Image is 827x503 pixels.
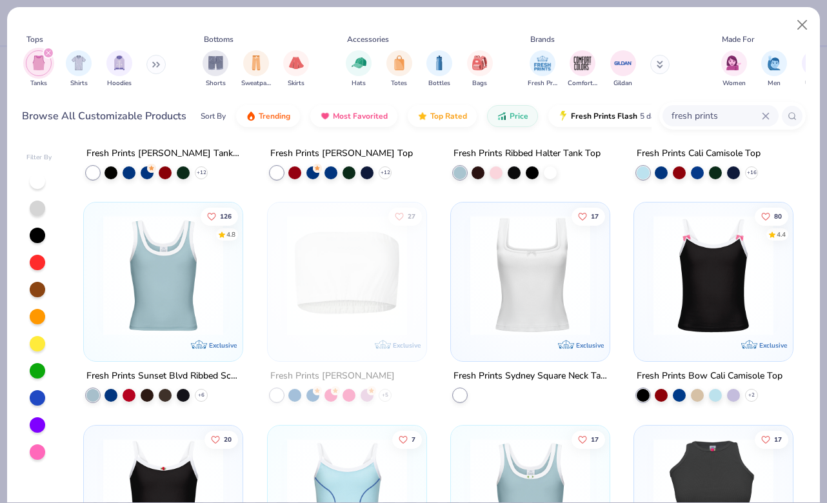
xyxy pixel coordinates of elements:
img: Shorts Image [208,55,223,70]
div: Fresh Prints [PERSON_NAME] [270,368,395,384]
span: Bags [472,79,487,88]
button: Like [392,430,421,448]
img: Shirts Image [72,55,86,70]
span: Most Favorited [333,111,388,121]
span: + 12 [380,169,390,177]
button: Like [388,208,421,226]
span: Hats [352,79,366,88]
span: Fresh Prints Flash [571,111,637,121]
span: 20 [224,436,232,442]
span: Trending [259,111,290,121]
span: 17 [591,436,599,442]
div: filter for Totes [386,50,412,88]
div: filter for Comfort Colors [568,50,597,88]
button: Like [755,208,788,226]
div: Bottoms [204,34,234,45]
button: Fresh Prints Flash5 day delivery [548,105,697,127]
div: Fresh Prints Sydney Square Neck Tank Top with Bow [453,368,607,384]
span: + 6 [198,391,204,399]
button: Top Rated [408,105,477,127]
img: Gildan Image [613,54,633,73]
img: 38347b0a-c013-4da9-8435-963b962c47ba [464,215,597,335]
span: Bottles [428,79,450,88]
span: 7 [411,436,415,442]
button: Like [755,430,788,448]
div: Fresh Prints [PERSON_NAME] Top [270,146,413,162]
img: Hats Image [352,55,366,70]
span: Gildan [613,79,632,88]
button: Like [201,208,238,226]
input: Try "T-Shirt" [670,108,762,123]
div: Accessories [347,34,389,45]
button: filter button [66,50,92,88]
button: Like [572,208,605,226]
button: filter button [106,50,132,88]
span: + 5 [382,391,388,399]
div: Fresh Prints Ribbed Halter Tank Top [453,146,601,162]
button: filter button [283,50,309,88]
button: filter button [426,50,452,88]
div: Browse All Customizable Products [22,108,186,124]
img: flash.gif [558,111,568,121]
div: filter for Tanks [26,50,52,88]
button: filter button [761,50,787,88]
span: Men [768,79,781,88]
span: Women [722,79,746,88]
button: filter button [346,50,372,88]
span: Fresh Prints [528,79,557,88]
button: filter button [467,50,493,88]
button: Most Favorited [310,105,397,127]
span: Unisex [805,79,824,88]
span: 126 [220,213,232,220]
div: Made For [722,34,754,45]
span: Price [510,111,528,121]
span: Tanks [30,79,47,88]
span: Top Rated [430,111,467,121]
span: + 2 [748,391,755,399]
div: filter for Women [721,50,747,88]
button: Close [790,13,815,37]
img: Skirts Image [289,55,304,70]
span: 27 [407,213,415,220]
div: 4.8 [226,230,235,240]
span: 5 day delivery [640,109,688,124]
span: Totes [391,79,407,88]
button: filter button [241,50,271,88]
span: + 12 [197,169,206,177]
div: Fresh Prints Cali Camisole Top [637,146,761,162]
button: filter button [203,50,228,88]
span: Skirts [288,79,304,88]
button: Trending [236,105,300,127]
img: efee32c2-9ea2-4f57-b6b4-349390c7468f [281,215,413,335]
span: Exclusive [759,341,787,350]
span: + 16 [747,169,757,177]
div: Filter By [26,153,52,163]
img: Bottles Image [432,55,446,70]
button: filter button [386,50,412,88]
span: 17 [774,436,782,442]
img: most_fav.gif [320,111,330,121]
span: Sweatpants [241,79,271,88]
span: Exclusive [210,341,237,350]
img: Sweatpants Image [249,55,263,70]
div: Fresh Prints Sunset Blvd Ribbed Scoop Tank Top [86,368,240,384]
div: Tops [26,34,43,45]
span: 17 [591,213,599,220]
img: Comfort Colors Image [573,54,592,73]
img: Totes Image [392,55,406,70]
span: Shorts [206,79,226,88]
div: filter for Skirts [283,50,309,88]
img: Tanks Image [32,55,46,70]
button: Like [572,430,605,448]
span: 80 [774,213,782,220]
div: filter for Shorts [203,50,228,88]
button: Like [204,430,238,448]
span: Hoodies [107,79,132,88]
div: filter for Sweatpants [241,50,271,88]
div: Fresh Prints [PERSON_NAME] Tank Top [86,146,240,162]
div: filter for Shirts [66,50,92,88]
span: Shirts [70,79,88,88]
div: filter for Bottles [426,50,452,88]
img: 805349cc-a073-4baf-ae89-b2761e757b43 [97,215,230,335]
div: filter for Men [761,50,787,88]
